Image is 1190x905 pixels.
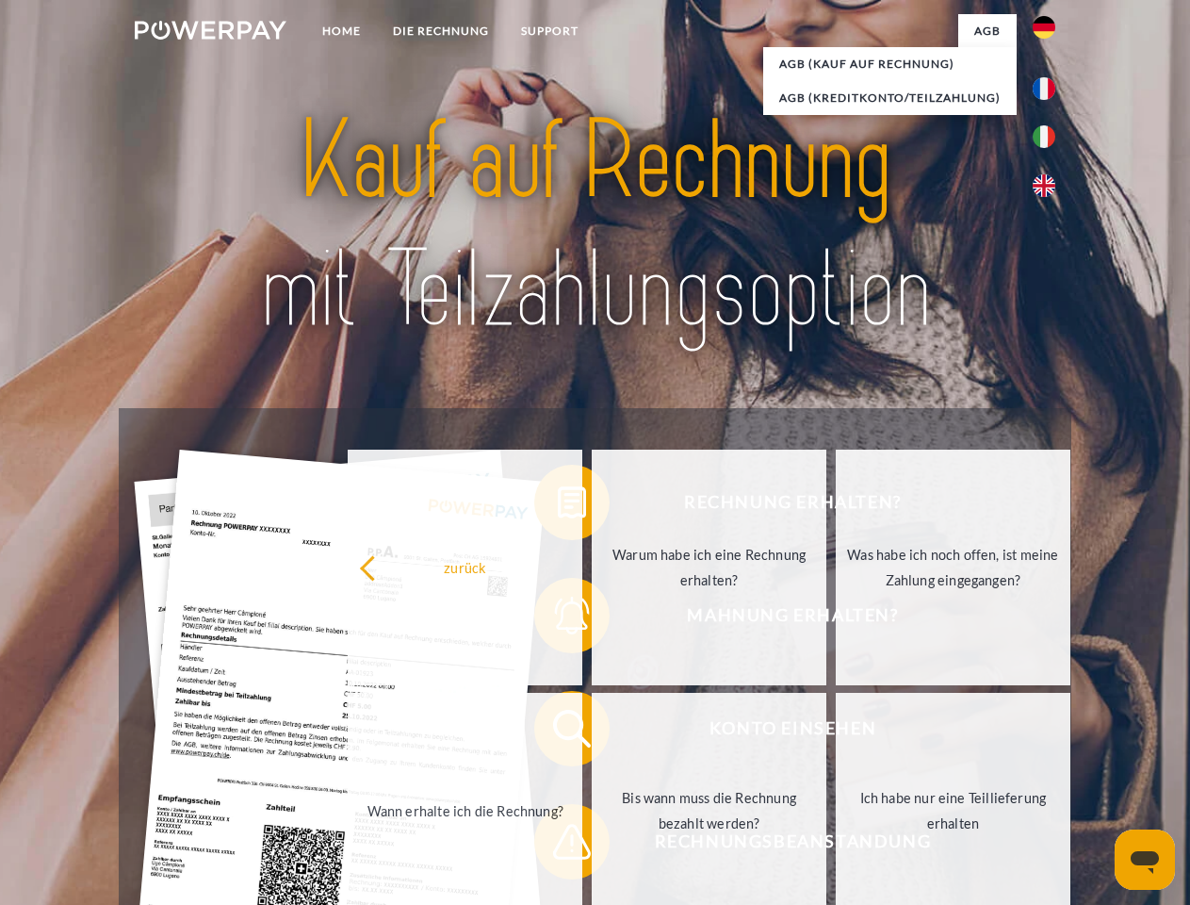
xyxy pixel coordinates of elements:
[359,554,571,580] div: zurück
[1033,77,1055,100] img: fr
[836,450,1070,685] a: Was habe ich noch offen, ist meine Zahlung eingegangen?
[603,785,815,836] div: Bis wann muss die Rechnung bezahlt werden?
[958,14,1017,48] a: agb
[135,21,286,40] img: logo-powerpay-white.svg
[359,798,571,823] div: Wann erhalte ich die Rechnung?
[1033,16,1055,39] img: de
[1033,174,1055,197] img: en
[306,14,377,48] a: Home
[377,14,505,48] a: DIE RECHNUNG
[847,542,1059,593] div: Was habe ich noch offen, ist meine Zahlung eingegangen?
[1115,830,1175,890] iframe: Schaltfläche zum Öffnen des Messaging-Fensters
[763,47,1017,81] a: AGB (Kauf auf Rechnung)
[603,542,815,593] div: Warum habe ich eine Rechnung erhalten?
[505,14,595,48] a: SUPPORT
[180,90,1010,361] img: title-powerpay_de.svg
[763,81,1017,115] a: AGB (Kreditkonto/Teilzahlung)
[1033,125,1055,148] img: it
[847,785,1059,836] div: Ich habe nur eine Teillieferung erhalten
